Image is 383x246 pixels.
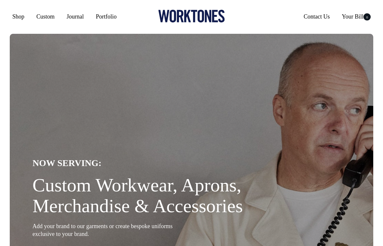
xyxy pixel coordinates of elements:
[339,11,373,22] a: Your Bill0
[32,175,244,216] h1: Custom Workwear, Aprons, Merchandise & Accessories
[34,11,57,22] a: Custom
[32,222,179,238] p: Add your brand to our garments or create bespoke uniforms exclusive to your brand.
[32,158,244,168] h4: NOW SERVING:
[364,13,371,20] span: 0
[301,11,333,22] a: Contact Us
[93,11,119,22] a: Portfolio
[64,11,86,22] a: Journal
[10,11,27,22] a: Shop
